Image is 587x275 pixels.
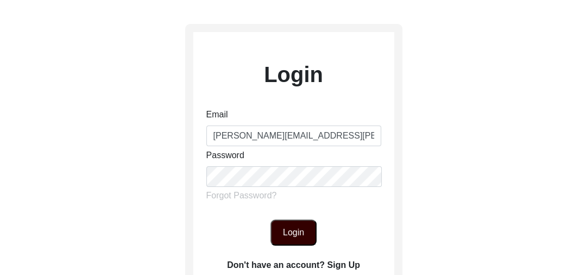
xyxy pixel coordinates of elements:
label: Forgot Password? [206,189,277,202]
label: Email [206,108,228,121]
label: Password [206,149,244,162]
label: Don't have an account? Sign Up [227,259,360,272]
button: Login [270,220,317,246]
label: Login [264,58,323,91]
